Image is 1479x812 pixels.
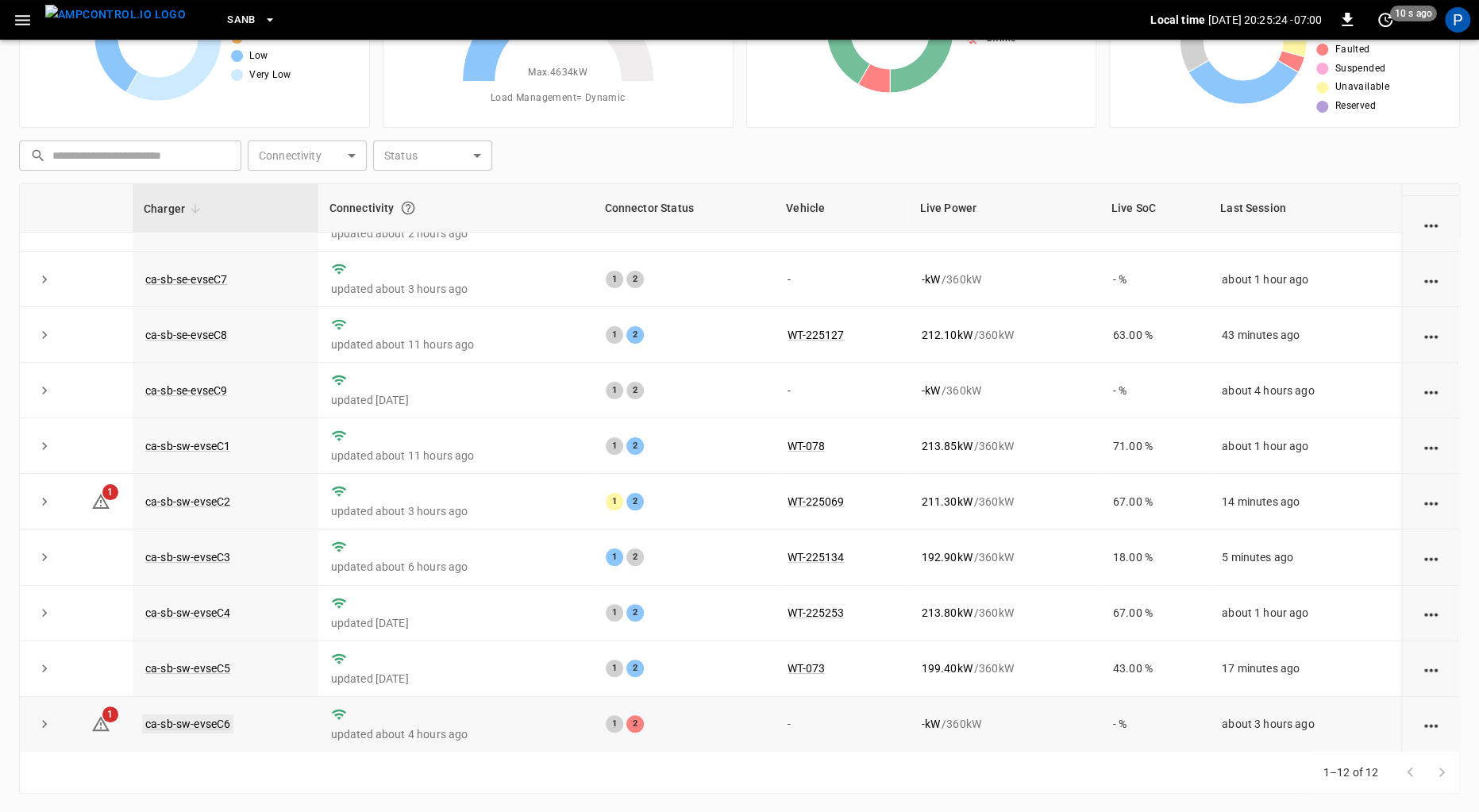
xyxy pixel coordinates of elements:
[921,271,1087,287] div: / 360 kW
[606,548,623,566] div: 1
[626,271,644,288] div: 2
[1335,79,1388,95] span: Unavailable
[1445,7,1470,33] div: profile-icon
[1100,474,1209,529] td: 67.00 %
[1209,474,1401,529] td: 14 minutes ago
[1335,42,1369,58] span: Faulted
[331,559,581,575] p: updated about 6 hours ago
[1100,641,1209,697] td: 43.00 %
[921,605,1087,621] div: / 360 kW
[1390,6,1437,21] span: 10 s ago
[1421,494,1441,510] div: action cell options
[1209,307,1401,363] td: 43 minutes ago
[921,327,1087,343] div: / 360 kW
[1100,252,1209,307] td: - %
[331,615,581,631] p: updated [DATE]
[921,549,1087,565] div: / 360 kW
[1335,61,1385,77] span: Suspended
[1421,271,1441,287] div: action cell options
[145,551,230,564] a: ca-sb-sw-evseC3
[1209,529,1401,585] td: 5 minutes ago
[593,184,775,233] th: Connector Status
[1208,12,1322,28] p: [DATE] 20:25:24 -07:00
[91,717,110,729] a: 1
[1209,184,1401,233] th: Last Session
[1421,549,1441,565] div: action cell options
[1335,98,1375,114] span: Reserved
[102,706,118,722] span: 1
[1421,216,1441,232] div: action cell options
[33,323,56,347] button: expand row
[788,440,825,452] a: WT-078
[626,660,644,677] div: 2
[921,271,939,287] p: - kW
[788,551,844,564] a: WT-225134
[33,490,56,514] button: expand row
[331,503,581,519] p: updated about 3 hours ago
[1209,418,1401,474] td: about 1 hour ago
[1100,307,1209,363] td: 63.00 %
[331,225,581,241] p: updated about 2 hours ago
[91,495,110,507] a: 1
[606,604,623,622] div: 1
[1209,252,1401,307] td: about 1 hour ago
[144,199,206,218] span: Charger
[1100,418,1209,474] td: 71.00 %
[606,382,623,399] div: 1
[102,484,118,500] span: 1
[33,267,56,291] button: expand row
[921,716,1087,732] div: / 360 kW
[33,656,56,680] button: expand row
[606,437,623,455] div: 1
[775,184,908,233] th: Vehicle
[921,549,972,565] p: 192.90 kW
[606,660,623,677] div: 1
[921,660,972,676] p: 199.40 kW
[1100,184,1209,233] th: Live SoC
[908,184,1100,233] th: Live Power
[606,715,623,733] div: 1
[1209,641,1401,697] td: 17 minutes ago
[1421,438,1441,454] div: action cell options
[606,271,623,288] div: 1
[249,67,291,83] span: Very Low
[33,434,56,458] button: expand row
[788,662,825,675] a: WT-073
[921,438,972,454] p: 213.85 kW
[221,5,283,36] button: SanB
[249,48,268,64] span: Low
[921,605,972,621] p: 213.80 kW
[921,660,1087,676] div: / 360 kW
[528,65,587,81] span: Max. 4634 kW
[142,714,233,733] a: ca-sb-sw-evseC6
[331,671,581,687] p: updated [DATE]
[626,493,644,510] div: 2
[1421,660,1441,676] div: action cell options
[145,273,227,286] a: ca-sb-se-evseC7
[33,601,56,625] button: expand row
[921,438,1087,454] div: / 360 kW
[1209,586,1401,641] td: about 1 hour ago
[1150,12,1205,28] p: Local time
[33,379,56,402] button: expand row
[331,337,581,352] p: updated about 11 hours ago
[145,495,230,508] a: ca-sb-sw-evseC2
[394,194,422,222] button: Connection between the charger and our software.
[33,712,56,736] button: expand row
[775,697,908,752] td: -
[1421,383,1441,398] div: action cell options
[626,382,644,399] div: 2
[921,716,939,732] p: - kW
[1209,697,1401,752] td: about 3 hours ago
[331,448,581,464] p: updated about 11 hours ago
[775,252,908,307] td: -
[788,495,844,508] a: WT-225069
[1209,363,1401,418] td: about 4 hours ago
[33,545,56,569] button: expand row
[491,90,626,106] span: Load Management = Dynamic
[606,326,623,344] div: 1
[145,440,230,452] a: ca-sb-sw-evseC1
[331,281,581,297] p: updated about 3 hours ago
[788,329,844,341] a: WT-225127
[626,604,644,622] div: 2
